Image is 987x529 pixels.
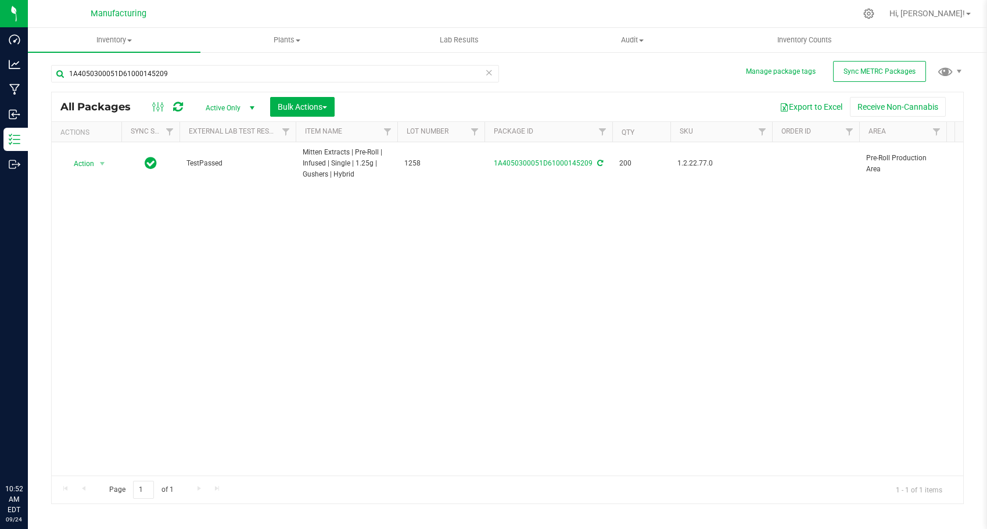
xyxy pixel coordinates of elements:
[619,158,663,169] span: 200
[200,28,373,52] a: Plants
[840,122,859,142] a: Filter
[494,127,533,135] a: Package ID
[753,122,772,142] a: Filter
[160,122,180,142] a: Filter
[407,127,448,135] a: Lot Number
[862,8,876,19] div: Manage settings
[270,97,335,117] button: Bulk Actions
[95,156,110,172] span: select
[868,127,886,135] a: Area
[680,127,693,135] a: SKU
[51,65,499,82] input: Search Package ID, Item Name, SKU, Lot or Part Number...
[9,84,20,95] inline-svg: Manufacturing
[133,481,154,499] input: 1
[12,436,46,471] iframe: Resource center
[9,134,20,145] inline-svg: Inventory
[465,122,484,142] a: Filter
[677,158,765,169] span: 1.2.22.77.0
[886,481,952,498] span: 1 - 1 of 1 items
[28,28,200,52] a: Inventory
[9,109,20,120] inline-svg: Inbound
[145,155,157,171] span: In Sync
[186,158,289,169] span: TestPassed
[99,481,183,499] span: Page of 1
[844,67,916,75] span: Sync METRC Packages
[201,35,372,45] span: Plants
[622,128,634,136] a: Qty
[63,156,95,172] span: Action
[5,515,23,524] p: 09/24
[485,65,493,80] span: Clear
[927,122,946,142] a: Filter
[9,34,20,45] inline-svg: Dashboard
[719,28,891,52] a: Inventory Counts
[781,127,811,135] a: Order Id
[60,100,142,113] span: All Packages
[9,159,20,170] inline-svg: Outbound
[772,97,850,117] button: Export to Excel
[131,127,175,135] a: Sync Status
[547,35,718,45] span: Audit
[303,147,390,181] span: Mitten Extracts | Pre-Roll | Infused | Single | 1.25g | Gushers | Hybrid
[278,102,327,111] span: Bulk Actions
[746,67,816,77] button: Manage package tags
[189,127,280,135] a: External Lab Test Result
[833,61,926,82] button: Sync METRC Packages
[866,153,939,175] span: Pre-Roll Production Area
[850,97,946,117] button: Receive Non-Cannabis
[277,122,296,142] a: Filter
[546,28,719,52] a: Audit
[595,159,603,167] span: Sync from Compliance System
[305,127,342,135] a: Item Name
[28,35,200,45] span: Inventory
[404,158,478,169] span: 1258
[494,159,593,167] a: 1A4050300051D61000145209
[378,122,397,142] a: Filter
[424,35,494,45] span: Lab Results
[762,35,848,45] span: Inventory Counts
[9,59,20,70] inline-svg: Analytics
[60,128,117,136] div: Actions
[91,9,146,19] span: Manufacturing
[373,28,545,52] a: Lab Results
[593,122,612,142] a: Filter
[5,484,23,515] p: 10:52 AM EDT
[889,9,965,18] span: Hi, [PERSON_NAME]!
